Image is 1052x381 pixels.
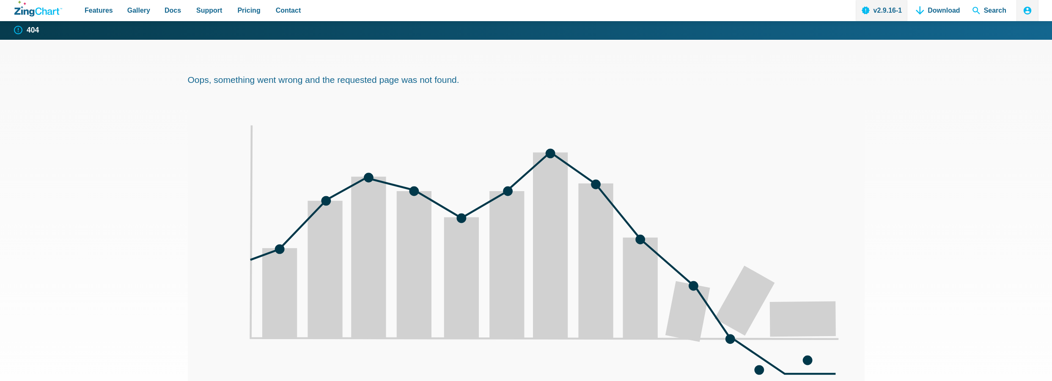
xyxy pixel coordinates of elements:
span: Support [196,5,222,16]
h2: Oops, something went wrong and the requested page was not found. [188,74,865,85]
span: Features [85,5,113,16]
span: Gallery [127,5,150,16]
span: Pricing [237,5,260,16]
a: ZingChart Logo. Click to return to the homepage [14,1,62,16]
strong: 404 [27,27,39,34]
span: Docs [165,5,181,16]
span: Contact [276,5,301,16]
